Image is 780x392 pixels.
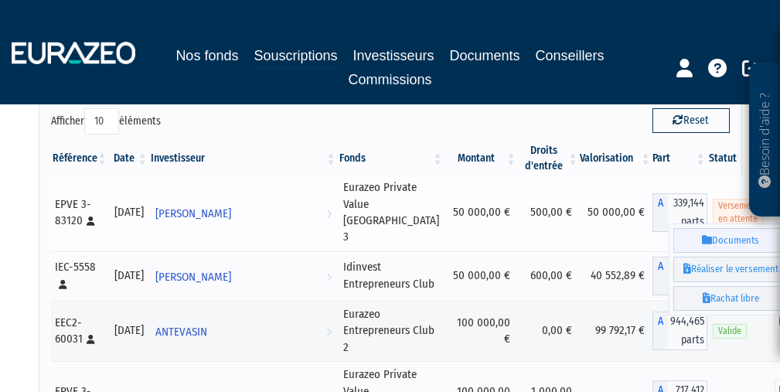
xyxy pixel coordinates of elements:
[652,257,707,295] div: A - Idinvest Entrepreneurs Club
[668,193,707,232] span: 339,144 parts
[155,199,231,228] span: [PERSON_NAME]
[326,199,332,228] i: Voir l'investisseur
[652,108,730,133] button: Reset
[343,179,439,246] div: Eurazeo Private Value [GEOGRAPHIC_DATA] 3
[444,251,518,301] td: 50 000,00 €
[114,268,144,284] div: [DATE]
[343,306,439,356] div: Eurazeo Entrepreneurs Club 2
[518,174,580,251] td: 500,00 €
[254,45,337,69] a: Souscriptions
[55,259,104,292] div: IEC-5558
[55,196,104,230] div: EPVE 3-83120
[51,143,109,174] th: Référence : activer pour trier la colonne par ordre croissant
[518,143,580,174] th: Droits d'entrée: activer pour trier la colonne par ordre croissant
[343,259,439,292] div: Idinvest Entrepreneurs Club
[580,143,652,174] th: Valorisation: activer pour trier la colonne par ordre croissant
[713,199,764,227] span: Versement en attente
[536,45,605,66] a: Conseillers
[114,322,144,339] div: [DATE]
[652,257,668,295] span: A
[580,174,652,251] td: 50 000,00 €
[444,174,518,251] td: 50 000,00 €
[109,143,149,174] th: Date: activer pour trier la colonne par ordre croissant
[652,193,668,232] span: A
[348,69,431,90] a: Commissions
[338,143,444,174] th: Fonds: activer pour trier la colonne par ordre croissant
[518,301,580,361] td: 0,00 €
[87,335,95,344] i: [Français] Personne physique
[149,315,338,346] a: ANTEVASIN
[450,45,520,66] a: Documents
[149,143,338,174] th: Investisseur: activer pour trier la colonne par ordre croissant
[652,193,707,232] div: A - Eurazeo Private Value Europe 3
[668,257,707,295] span: 372,079 parts
[444,301,518,361] td: 100 000,00 €
[444,143,518,174] th: Montant: activer pour trier la colonne par ordre croissant
[114,204,144,220] div: [DATE]
[707,143,769,174] th: Statut : activer pour trier la colonne par ordre d&eacute;croissant
[652,312,707,350] div: A - Eurazeo Entrepreneurs Club 2
[756,70,774,210] p: Besoin d'aide ?
[353,45,434,66] a: Investisseurs
[12,42,135,63] img: 1732889491-logotype_eurazeo_blanc_rvb.png
[155,263,231,291] span: [PERSON_NAME]
[149,197,338,228] a: [PERSON_NAME]
[51,108,161,135] label: Afficher éléments
[713,324,747,339] span: Valide
[87,216,95,226] i: [Français] Personne physique
[652,143,707,174] th: Part: activer pour trier la colonne par ordre croissant
[580,301,652,361] td: 99 792,17 €
[175,45,238,66] a: Nos fonds
[326,318,332,346] i: Voir l'investisseur
[326,263,332,291] i: Voir l'investisseur
[518,251,580,301] td: 600,00 €
[59,280,67,289] i: [Français] Personne physique
[149,261,338,291] a: [PERSON_NAME]
[55,315,104,348] div: EEC2-60031
[668,312,707,350] span: 944,465 parts
[580,251,652,301] td: 40 552,89 €
[84,108,119,135] select: Afficheréléments
[652,312,668,350] span: A
[155,318,207,346] span: ANTEVASIN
